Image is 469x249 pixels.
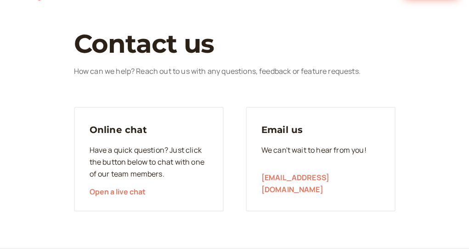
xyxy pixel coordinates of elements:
[90,187,146,197] span: Open a live chat
[74,30,396,58] h1: Contact us
[74,66,396,77] p: How can we help? Reach out to us with any questions, feedback or feature requests.
[90,122,147,137] h3: Online chat
[90,144,208,180] p: Have a quick question? Just click the button below to chat with one of our team members.
[261,122,303,137] h3: Email us
[261,172,380,196] a: [EMAIL_ADDRESS][DOMAIN_NAME]
[261,144,367,165] p: We can't wait to hear from you!
[423,205,469,249] iframe: Chat Widget
[90,188,146,196] button: Open a live chat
